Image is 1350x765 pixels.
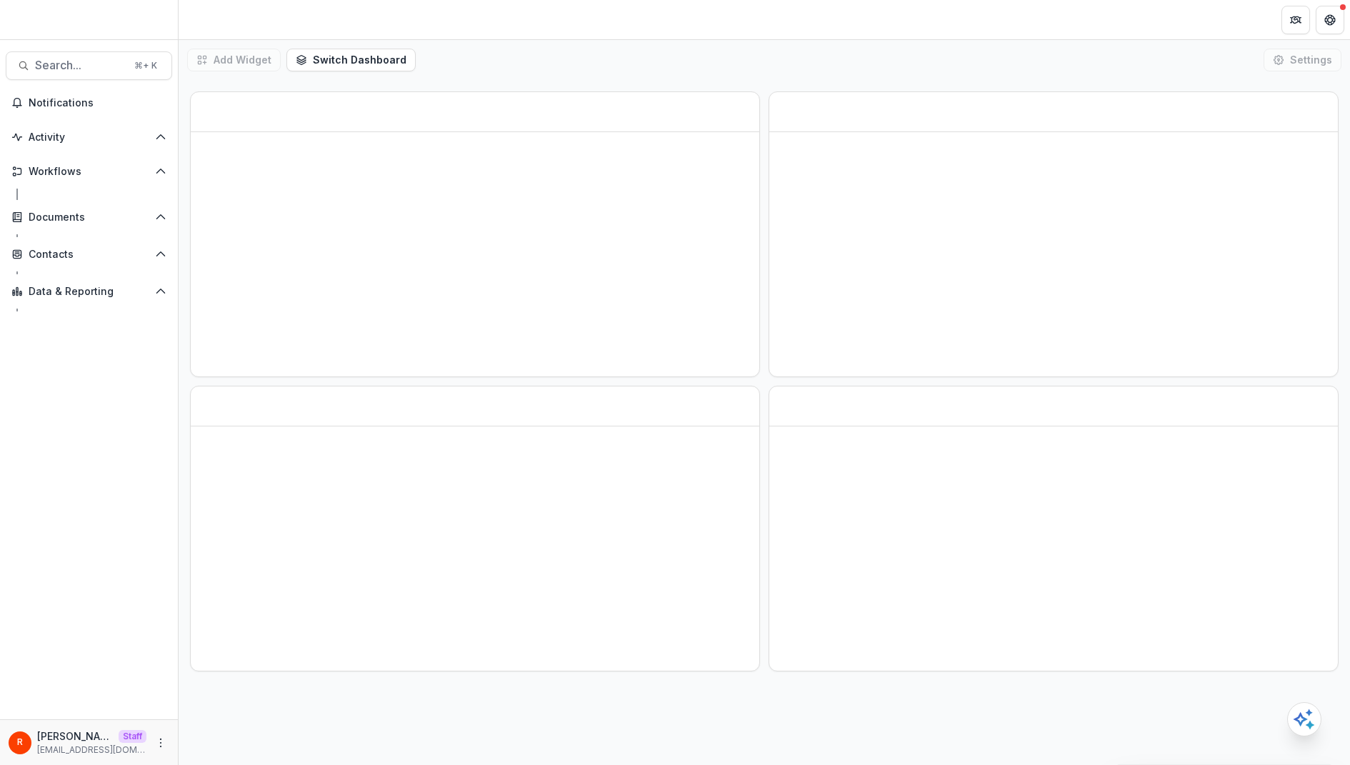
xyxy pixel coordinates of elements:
[37,744,146,756] p: [EMAIL_ADDRESS][DOMAIN_NAME]
[6,160,172,183] button: Open Workflows
[6,51,172,80] button: Search...
[29,97,166,109] span: Notifications
[6,280,172,303] button: Open Data & Reporting
[152,734,169,751] button: More
[35,59,126,72] span: Search...
[286,49,416,71] button: Switch Dashboard
[1316,6,1344,34] button: Get Help
[6,91,172,114] button: Notifications
[6,206,172,229] button: Open Documents
[29,211,149,224] span: Documents
[1281,6,1310,34] button: Partners
[6,126,172,149] button: Open Activity
[17,738,23,747] div: Raj
[37,729,113,744] p: [PERSON_NAME]
[29,249,149,261] span: Contacts
[187,49,281,71] button: Add Widget
[131,58,160,74] div: ⌘ + K
[29,131,149,144] span: Activity
[184,9,245,30] nav: breadcrumb
[29,286,149,298] span: Data & Reporting
[119,730,146,743] p: Staff
[29,166,149,178] span: Workflows
[1287,702,1321,736] button: Open AI Assistant
[6,243,172,266] button: Open Contacts
[1264,49,1341,71] button: Settings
